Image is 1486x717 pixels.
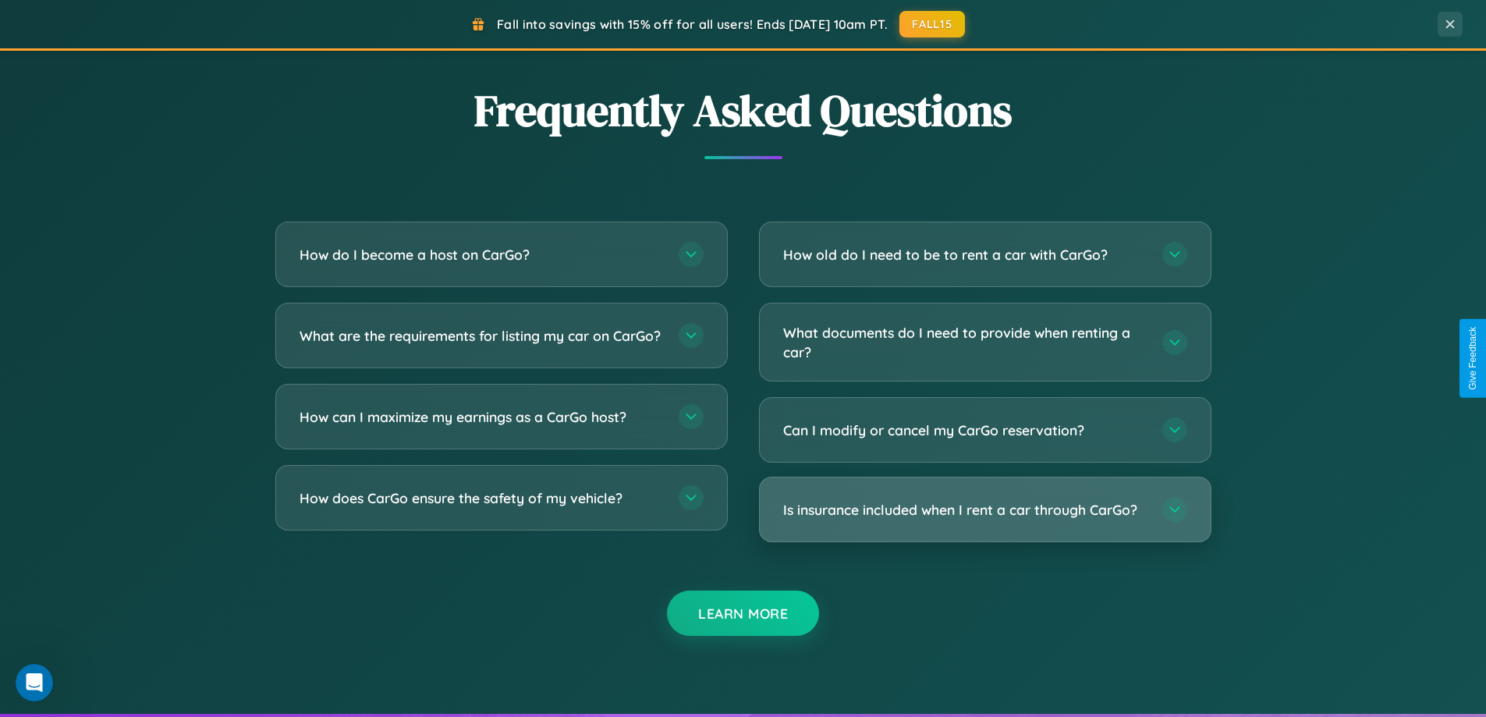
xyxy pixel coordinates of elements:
[300,245,663,264] h3: How do I become a host on CarGo?
[783,245,1147,264] h3: How old do I need to be to rent a car with CarGo?
[783,421,1147,440] h3: Can I modify or cancel my CarGo reservation?
[300,488,663,508] h3: How does CarGo ensure the safety of my vehicle?
[899,11,965,37] button: FALL15
[16,664,53,701] iframe: Intercom live chat
[275,80,1211,140] h2: Frequently Asked Questions
[783,500,1147,520] h3: Is insurance included when I rent a car through CarGo?
[1467,327,1478,390] div: Give Feedback
[300,407,663,427] h3: How can I maximize my earnings as a CarGo host?
[783,323,1147,361] h3: What documents do I need to provide when renting a car?
[497,16,888,32] span: Fall into savings with 15% off for all users! Ends [DATE] 10am PT.
[667,591,819,636] button: Learn More
[300,326,663,346] h3: What are the requirements for listing my car on CarGo?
